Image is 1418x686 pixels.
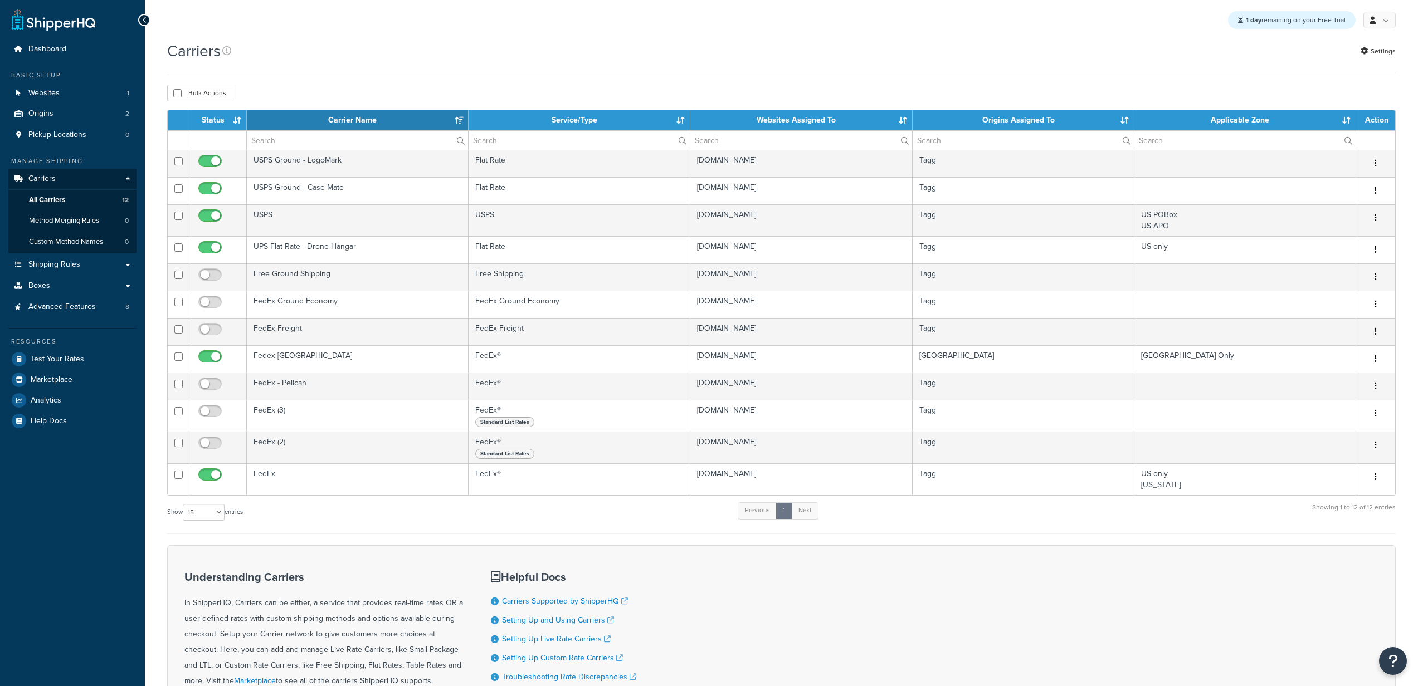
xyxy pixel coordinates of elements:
th: Status: activate to sort column ascending [189,110,247,130]
li: Custom Method Names [8,232,137,252]
th: Service/Type: activate to sort column ascending [469,110,690,130]
a: Boxes [8,276,137,296]
td: [DOMAIN_NAME] [690,291,913,318]
span: Marketplace [31,375,72,385]
input: Search [469,131,690,150]
span: Boxes [28,281,50,291]
td: Tagg [913,291,1134,318]
span: 2 [125,109,129,119]
a: Marketplace [8,370,137,390]
td: [DOMAIN_NAME] [690,463,913,495]
h3: Helpful Docs [491,571,636,583]
td: [DOMAIN_NAME] [690,373,913,400]
a: Help Docs [8,411,137,431]
td: Tagg [913,177,1134,204]
input: Search [913,131,1134,150]
li: Carriers [8,169,137,253]
a: Carriers Supported by ShipperHQ [502,595,628,607]
button: Bulk Actions [167,85,232,101]
th: Carrier Name: activate to sort column ascending [247,110,469,130]
th: Origins Assigned To: activate to sort column ascending [913,110,1134,130]
a: Method Merging Rules 0 [8,210,137,231]
input: Search [247,131,468,150]
a: Analytics [8,390,137,410]
td: US POBox US APO [1134,204,1356,236]
input: Search [1134,131,1356,150]
a: Settings [1361,43,1396,59]
span: Pickup Locations [28,130,86,140]
td: Tagg [913,373,1134,400]
h3: Understanding Carriers [184,571,463,583]
button: Open Resource Center [1379,647,1407,675]
a: Setting Up and Using Carriers [502,614,614,626]
span: Custom Method Names [29,237,103,247]
span: 0 [125,237,129,247]
a: Dashboard [8,39,137,60]
span: Method Merging Rules [29,216,99,226]
a: Origins 2 [8,104,137,124]
td: Tagg [913,432,1134,463]
td: Tagg [913,263,1134,291]
td: [DOMAIN_NAME] [690,263,913,291]
span: Websites [28,89,60,98]
select: Showentries [183,504,225,521]
span: Carriers [28,174,56,184]
a: ShipperHQ Home [12,8,95,31]
td: USPS Ground - Case-Mate [247,177,469,204]
td: Flat Rate [469,177,690,204]
span: 1 [127,89,129,98]
span: Test Your Rates [31,355,84,364]
td: Tagg [913,150,1134,177]
div: Manage Shipping [8,156,137,166]
td: FedEx Freight [469,318,690,345]
th: Websites Assigned To: activate to sort column ascending [690,110,913,130]
td: [DOMAIN_NAME] [690,204,913,236]
a: Test Your Rates [8,349,137,369]
td: FedEx Ground Economy [247,291,469,318]
a: Advanced Features 8 [8,297,137,317]
td: [GEOGRAPHIC_DATA] Only [1134,345,1356,373]
strong: 1 day [1246,15,1261,25]
td: FedEx® [469,463,690,495]
a: Shipping Rules [8,254,137,275]
a: Websites 1 [8,83,137,104]
label: Show entries [167,504,243,521]
span: Advanced Features [28,302,96,312]
span: Analytics [31,396,61,405]
td: FedEx® [469,400,690,432]
td: Free Ground Shipping [247,263,469,291]
td: FedEx - Pelican [247,373,469,400]
span: All Carriers [29,195,65,205]
a: Setting Up Live Rate Carriers [502,633,611,645]
a: Setting Up Custom Rate Carriers [502,652,623,664]
div: Resources [8,337,137,346]
td: [DOMAIN_NAME] [690,345,913,373]
input: Search [690,131,912,150]
td: FedEx® [469,373,690,400]
a: Custom Method Names 0 [8,232,137,252]
div: Showing 1 to 12 of 12 entries [1312,501,1396,525]
span: 12 [122,195,129,205]
li: Method Merging Rules [8,210,137,231]
span: Dashboard [28,45,66,54]
span: 8 [125,302,129,312]
a: Previous [738,502,777,519]
td: Tagg [913,318,1134,345]
a: Carriers [8,169,137,189]
li: Origins [8,104,137,124]
td: [DOMAIN_NAME] [690,400,913,432]
span: Shipping Rules [28,260,80,269]
td: [GEOGRAPHIC_DATA] [913,345,1134,373]
td: [DOMAIN_NAME] [690,177,913,204]
td: Flat Rate [469,236,690,263]
td: Tagg [913,236,1134,263]
td: [DOMAIN_NAME] [690,318,913,345]
td: USPS [469,204,690,236]
td: Tagg [913,400,1134,432]
a: Next [791,502,818,519]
